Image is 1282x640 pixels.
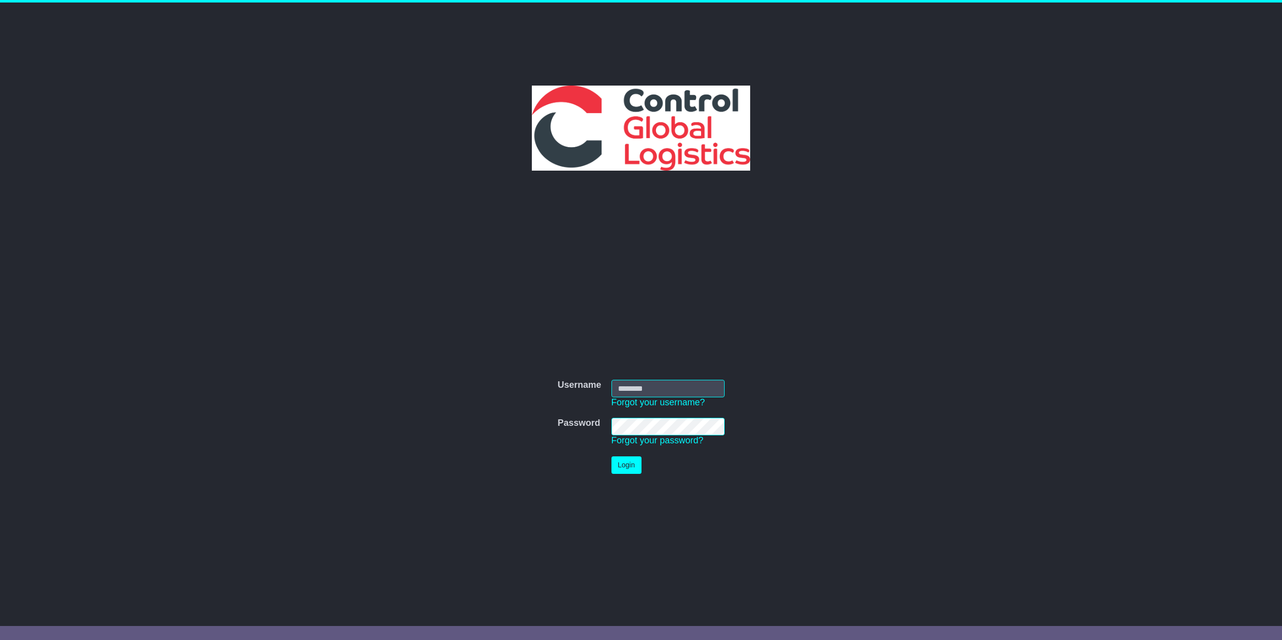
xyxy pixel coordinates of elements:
[611,456,642,474] button: Login
[611,435,704,445] a: Forgot your password?
[611,397,705,407] a: Forgot your username?
[557,418,600,429] label: Password
[532,86,750,171] img: Control Global Logistics PTY LTD
[557,380,601,391] label: Username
